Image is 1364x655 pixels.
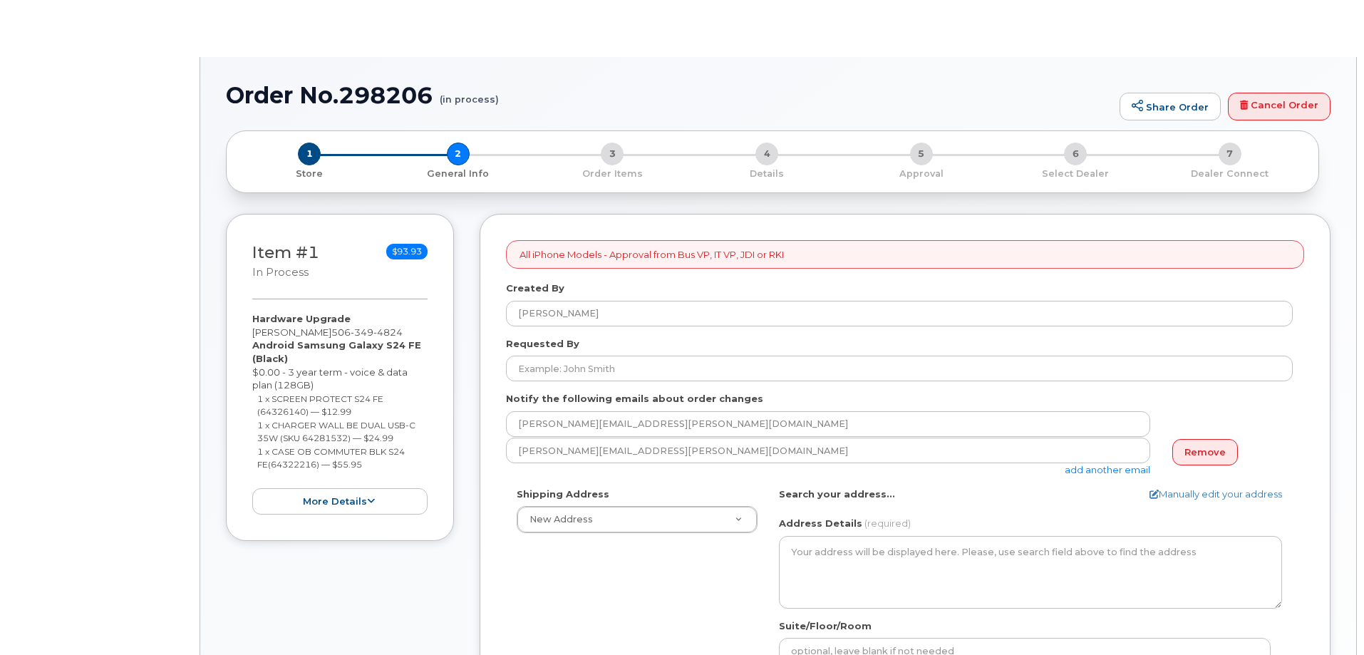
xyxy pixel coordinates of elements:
[257,420,415,444] small: 1 x CHARGER WALL BE DUAL USB-C 35W (SKU 64281532) — $24.99
[252,313,351,324] strong: Hardware Upgrade
[252,244,319,280] h3: Item #1
[238,165,381,180] a: 1 Store
[252,339,421,364] strong: Android Samsung Galaxy S24 FE (Black)
[331,326,403,338] span: 506
[1228,93,1331,121] a: Cancel Order
[506,282,564,295] label: Created By
[506,411,1150,437] input: Example: john@appleseed.com
[1065,464,1150,475] a: add another email
[252,312,428,515] div: [PERSON_NAME] $0.00 - 3 year term - voice & data plan (128GB)
[252,266,309,279] small: in process
[520,248,784,262] p: All iPhone Models - Approval from Bus VP, IT VP, JDI or RKI
[779,517,862,530] label: Address Details
[386,244,428,259] span: $93.93
[257,446,405,470] small: 1 x CASE OB COMMUTER BLK S24 FE(64322216) — $55.95
[517,488,609,501] label: Shipping Address
[506,438,1150,463] input: Example: john@appleseed.com
[298,143,321,165] span: 1
[244,167,376,180] p: Store
[506,392,763,406] label: Notify the following emails about order changes
[517,507,757,532] a: New Address
[351,326,373,338] span: 349
[506,356,1293,381] input: Example: John Smith
[1172,439,1238,465] a: Remove
[226,83,1112,108] h1: Order No.298206
[1149,488,1282,501] a: Manually edit your address
[864,517,911,529] span: (required)
[779,619,872,633] label: Suite/Floor/Room
[440,83,499,105] small: (in process)
[252,488,428,515] button: more details
[373,326,403,338] span: 4824
[779,488,895,501] label: Search your address...
[1120,93,1221,121] a: Share Order
[506,337,579,351] label: Requested By
[257,393,383,418] small: 1 x SCREEN PROTECT S24 FE (64326140) — $12.99
[529,514,593,525] span: New Address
